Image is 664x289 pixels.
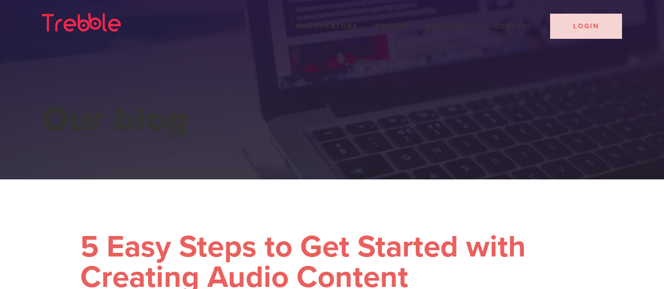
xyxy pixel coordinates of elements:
[42,102,187,137] strong: Our blog
[42,13,121,31] img: Trebble
[550,14,622,39] a: LOGIN
[573,22,599,30] span: LOGIN
[427,22,476,30] span: Resources
[296,22,358,30] a: For Creators
[493,22,533,30] a: Contact
[375,22,409,30] a: Pricing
